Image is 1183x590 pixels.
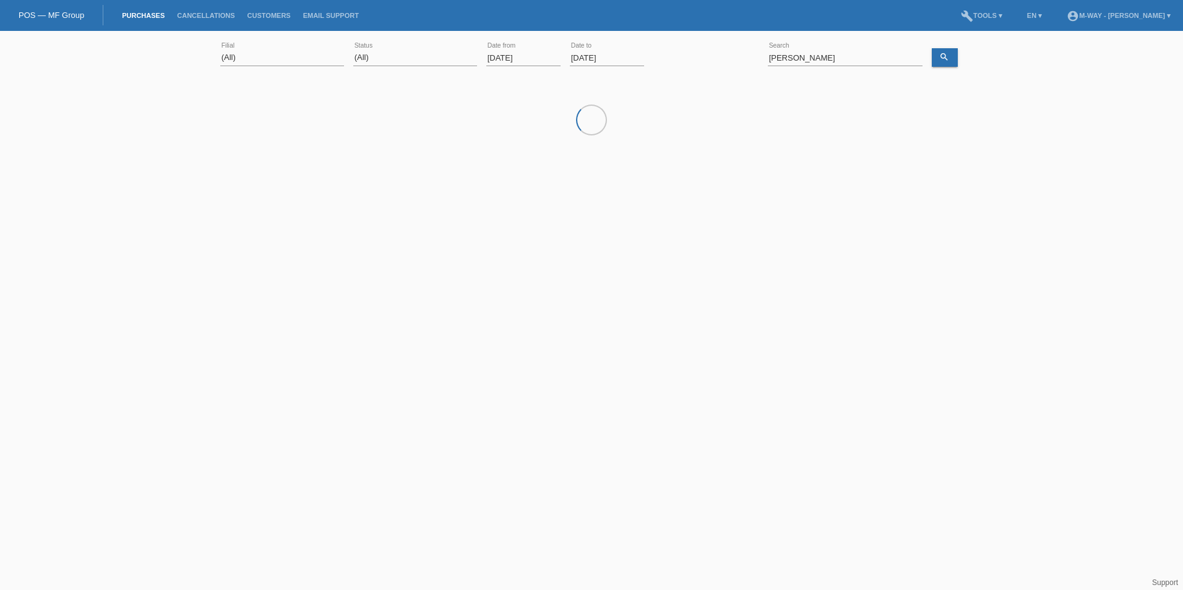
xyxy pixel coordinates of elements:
[932,48,958,67] a: search
[297,12,365,19] a: Email Support
[171,12,241,19] a: Cancellations
[961,10,973,22] i: build
[1067,10,1079,22] i: account_circle
[19,11,84,20] a: POS — MF Group
[241,12,297,19] a: Customers
[116,12,171,19] a: Purchases
[1060,12,1177,19] a: account_circlem-way - [PERSON_NAME] ▾
[1152,578,1178,587] a: Support
[1021,12,1048,19] a: EN ▾
[939,52,949,62] i: search
[955,12,1009,19] a: buildTools ▾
